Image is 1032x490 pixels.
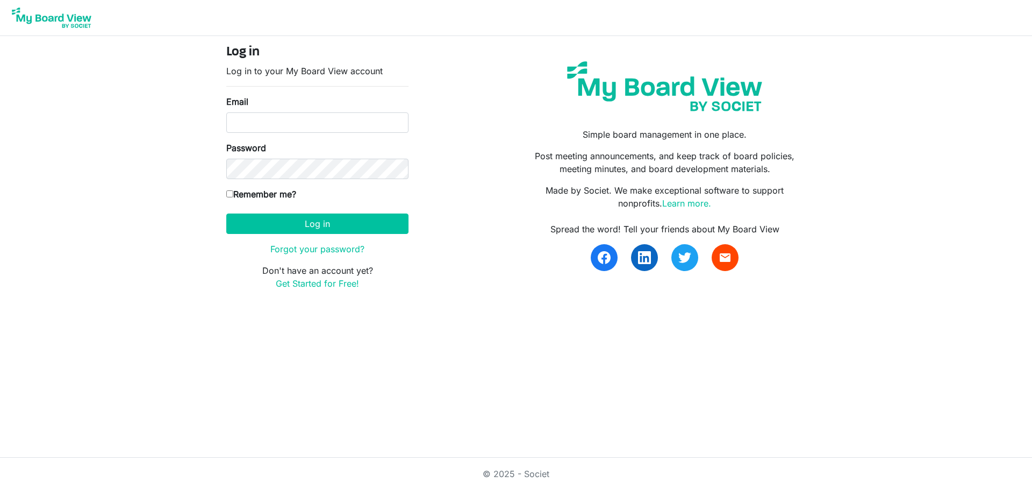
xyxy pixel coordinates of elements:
label: Remember me? [226,188,296,201]
a: Forgot your password? [270,244,364,254]
img: my-board-view-societ.svg [559,53,770,119]
div: Spread the word! Tell your friends about My Board View [524,223,806,236]
img: facebook.svg [598,251,611,264]
h4: Log in [226,45,408,60]
a: Learn more. [662,198,711,209]
span: email [719,251,732,264]
a: email [712,244,739,271]
input: Remember me? [226,190,233,197]
a: Get Started for Free! [276,278,359,289]
p: Log in to your My Board View account [226,65,408,77]
p: Post meeting announcements, and keep track of board policies, meeting minutes, and board developm... [524,150,806,175]
label: Password [226,141,266,154]
img: linkedin.svg [638,251,651,264]
p: Simple board management in one place. [524,128,806,141]
img: twitter.svg [678,251,691,264]
button: Log in [226,214,408,234]
label: Email [226,95,248,108]
p: Made by Societ. We make exceptional software to support nonprofits. [524,184,806,210]
p: Don't have an account yet? [226,264,408,290]
img: My Board View Logo [9,4,95,31]
a: © 2025 - Societ [483,468,549,479]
